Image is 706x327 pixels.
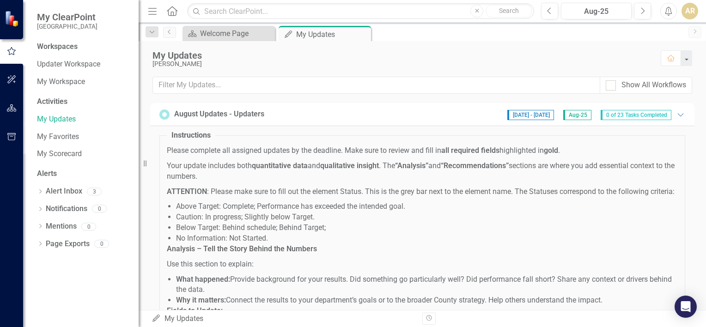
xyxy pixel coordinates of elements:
li: Above Target: Complete; Performance has exceeded the intended goal. [176,201,678,212]
span: [DATE] - [DATE] [507,110,554,120]
span: My ClearPoint [37,12,97,23]
strong: Why it matters: [176,296,226,304]
strong: gold [544,146,558,155]
a: Page Exports [46,239,90,249]
li: No Information: Not Started. [176,233,678,244]
strong: all required fields [441,146,499,155]
div: My Updates [152,50,651,61]
strong: “Recommendations” [441,161,509,170]
span: 0 of 23 Tasks Completed [601,110,671,120]
div: Open Intercom Messenger [675,296,697,318]
div: 0 [94,240,109,248]
strong: qualitative insight [320,161,379,170]
div: 3 [87,188,102,195]
button: Aug-25 [561,3,632,19]
div: August Updates - Updaters [174,109,264,120]
button: Search [486,5,532,18]
div: Activities [37,97,129,107]
a: My Updates [37,114,129,125]
div: Show All Workflows [621,80,686,91]
strong: What happened: [176,275,230,284]
span: Search [499,7,519,14]
li: Caution: In progress; Slightly below Target. [176,212,678,223]
strong: ATTENTION [167,187,207,196]
a: Alert Inbox [46,186,82,197]
p: Your update includes both and . The and sections are where you add essential context to the numbers. [167,161,678,182]
a: My Scorecard [37,149,129,159]
a: Mentions [46,221,77,232]
li: Provide background for your results. Did something go particularly well? Did performance fall sho... [176,274,678,296]
input: Filter My Updates... [152,77,600,94]
div: My Updates [296,29,369,40]
p: : Please make sure to fill out the element Status. This is the grey bar next to the element name.... [167,187,678,197]
div: Aug-25 [564,6,628,17]
a: Notifications [46,204,87,214]
a: My Workspace [37,77,129,87]
span: Aug-25 [563,110,591,120]
li: Below Target: Behind schedule; Behind Target; [176,223,678,233]
input: Search ClearPoint... [187,3,534,19]
div: 0 [92,205,107,213]
legend: Instructions [167,130,215,141]
small: [GEOGRAPHIC_DATA] [37,23,97,30]
strong: “Analysis” [395,161,428,170]
div: My Updates [152,314,415,324]
div: [PERSON_NAME] [152,61,651,67]
div: Alerts [37,169,129,179]
img: ClearPoint Strategy [5,11,21,27]
li: Connect the results to your department’s goals or to the broader County strategy. Help others und... [176,295,678,306]
div: Workspaces [37,42,78,52]
strong: quantitative data [252,161,308,170]
p: Use this section to explain: [167,259,678,270]
div: Welcome Page [200,28,273,39]
p: Please complete all assigned updates by the deadline. Make sure to review and fill in highlighted... [167,145,678,156]
strong: Analysis – Tell the Story Behind the Numbers [167,244,317,253]
a: Updater Workspace [37,59,129,70]
strong: Fields to Update: [167,306,223,315]
div: 0 [81,223,96,230]
a: My Favorites [37,132,129,142]
a: Welcome Page [185,28,273,39]
button: AR [682,3,698,19]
